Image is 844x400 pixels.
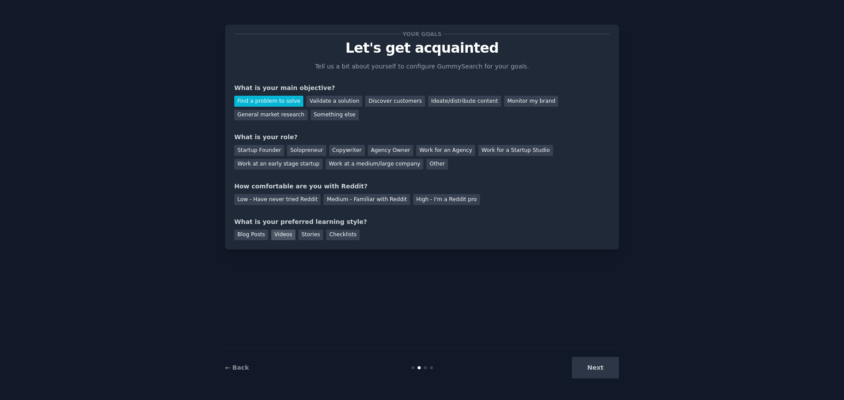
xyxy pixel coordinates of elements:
span: Your goals [401,29,443,39]
div: Blog Posts [234,230,268,241]
p: Tell us a bit about yourself to configure GummySearch for your goals. [311,62,533,71]
div: Startup Founder [234,145,284,156]
div: Solopreneur [287,145,326,156]
div: Copywriter [329,145,365,156]
div: Other [426,159,448,170]
div: Work at an early stage startup [234,159,323,170]
div: Ideate/distribute content [428,96,501,107]
div: Low - Have never tried Reddit [234,194,320,205]
div: Monitor my brand [504,96,558,107]
p: Let's get acquainted [234,40,610,56]
div: Find a problem to solve [234,96,303,107]
div: What is your main objective? [234,83,610,93]
div: Work for a Startup Studio [478,145,553,156]
div: Validate a solution [306,96,362,107]
div: Work at a medium/large company [326,159,423,170]
a: ← Back [225,364,249,371]
div: High - I'm a Reddit pro [413,194,480,205]
div: What is your role? [234,133,610,142]
div: Medium - Familiar with Reddit [324,194,410,205]
div: Work for an Agency [416,145,475,156]
div: Checklists [326,230,360,241]
div: How comfortable are you with Reddit? [234,182,610,191]
div: Discover customers [365,96,425,107]
div: General market research [234,110,308,121]
div: Agency Owner [368,145,413,156]
div: Something else [311,110,359,121]
div: What is your preferred learning style? [234,217,610,227]
div: Videos [271,230,295,241]
div: Stories [298,230,323,241]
